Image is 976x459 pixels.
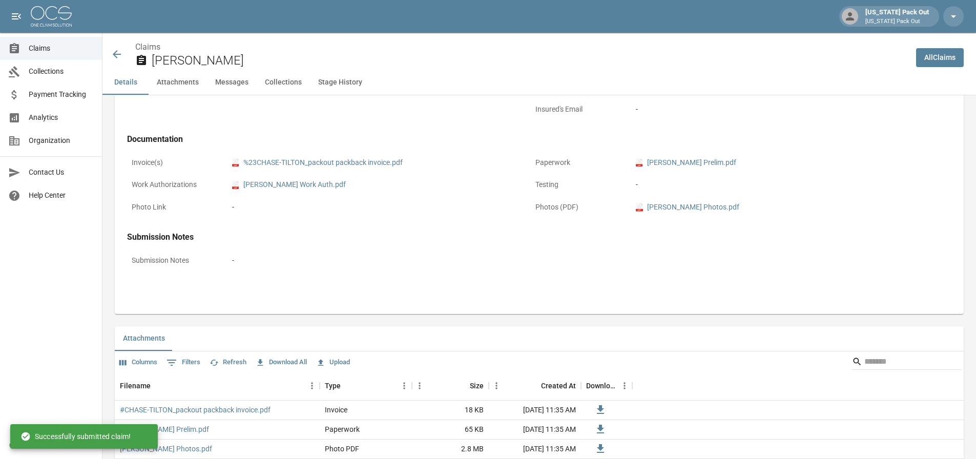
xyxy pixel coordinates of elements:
p: Photos (PDF) [531,197,623,217]
p: Work Authorizations [127,175,219,195]
p: Testing [531,175,623,195]
div: - [636,104,638,115]
button: Attachments [115,326,173,351]
button: Menu [397,378,412,393]
div: [DATE] 11:35 AM [489,440,581,459]
div: Filename [115,371,320,400]
p: [US_STATE] Pack Out [865,17,929,26]
button: Menu [304,378,320,393]
div: [DATE] 11:35 AM [489,401,581,420]
button: Menu [489,378,504,393]
span: Contact Us [29,167,94,178]
div: - [232,202,234,213]
span: Collections [29,66,94,77]
button: open drawer [6,6,27,27]
p: Insured's Email [531,99,623,119]
a: [PERSON_NAME] Photos.pdf [120,444,212,454]
a: pdf[PERSON_NAME] Photos.pdf [636,202,739,213]
button: Refresh [207,354,249,370]
h2: [PERSON_NAME] [152,53,908,68]
div: Size [470,371,484,400]
p: Paperwork [531,153,623,173]
div: Created At [489,371,581,400]
a: #CHASE-TILTON_packout packback invoice.pdf [120,405,271,415]
span: Payment Tracking [29,89,94,100]
div: Download [586,371,617,400]
span: Analytics [29,112,94,123]
img: ocs-logo-white-transparent.png [31,6,72,27]
button: Attachments [149,70,207,95]
h4: Submission Notes [127,232,922,242]
button: Menu [412,378,427,393]
button: Download All [253,354,309,370]
button: Menu [617,378,632,393]
div: Download [581,371,632,400]
div: [US_STATE] Pack Out [861,7,933,26]
div: © 2025 One Claim Solution [9,440,93,450]
div: 18 KB [412,401,489,420]
div: [DATE] 11:35 AM [489,420,581,440]
div: Type [325,371,341,400]
a: Claims [135,42,160,52]
button: Show filters [164,354,203,371]
div: Paperwork [325,424,360,434]
p: Invoice(s) [127,153,219,173]
nav: breadcrumb [135,41,908,53]
div: Invoice [325,405,347,415]
button: Select columns [117,354,160,370]
button: Upload [314,354,352,370]
div: Filename [120,371,151,400]
a: AllClaims [916,48,964,67]
div: 2.8 MB [412,440,489,459]
a: pdf[PERSON_NAME] Work Auth.pdf [232,179,346,190]
div: Successfully submitted claim! [20,427,131,446]
div: anchor tabs [102,70,976,95]
div: - [232,255,234,266]
div: related-list tabs [115,326,964,351]
p: Submission Notes [127,251,219,270]
div: Search [852,353,962,372]
div: Created At [541,371,576,400]
button: Details [102,70,149,95]
p: Photo Link [127,197,219,217]
h4: Documentation [127,134,922,144]
div: Size [412,371,489,400]
div: 65 KB [412,420,489,440]
div: Type [320,371,412,400]
span: Claims [29,43,94,54]
span: Help Center [29,190,94,201]
span: Organization [29,135,94,146]
div: - [636,179,918,190]
a: [PERSON_NAME] Prelim.pdf [120,424,209,434]
button: Messages [207,70,257,95]
a: pdf%23CHASE-TILTON_packout packback invoice.pdf [232,157,403,168]
a: pdf[PERSON_NAME] Prelim.pdf [636,157,736,168]
button: Stage History [310,70,370,95]
button: Collections [257,70,310,95]
div: Photo PDF [325,444,359,454]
